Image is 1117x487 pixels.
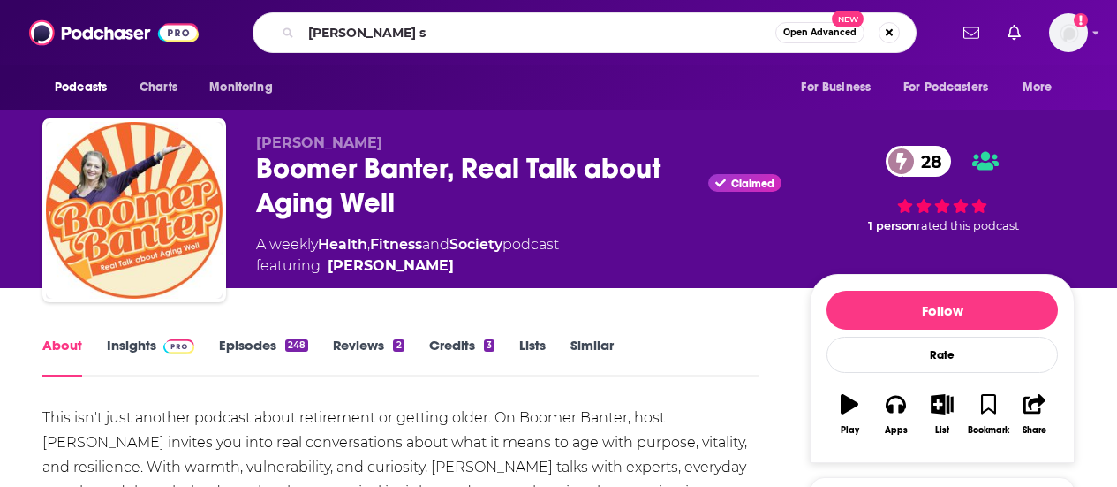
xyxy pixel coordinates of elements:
[1023,75,1053,100] span: More
[826,337,1058,373] div: Rate
[789,71,893,104] button: open menu
[163,339,194,354] img: Podchaser Pro
[393,339,404,352] div: 2
[570,337,614,377] a: Similar
[484,339,494,352] div: 3
[209,75,272,100] span: Monitoring
[46,122,223,299] img: Boomer Banter, Real Talk about Aging Well
[328,255,454,277] a: [PERSON_NAME]
[832,11,864,27] span: New
[903,146,951,177] span: 28
[42,71,130,104] button: open menu
[892,71,1014,104] button: open menu
[1000,18,1028,48] a: Show notifications dropdown
[826,291,1058,330] button: Follow
[826,383,872,446] button: Play
[107,337,194,377] a: InsightsPodchaser Pro
[29,16,199,49] img: Podchaser - Follow, Share and Rate Podcasts
[519,337,546,377] a: Lists
[253,12,917,53] div: Search podcasts, credits, & more...
[775,22,864,43] button: Open AdvancedNew
[872,383,918,446] button: Apps
[1049,13,1088,52] span: Logged in as RebRoz5
[256,234,559,277] div: A weekly podcast
[783,28,857,37] span: Open Advanced
[1010,71,1075,104] button: open menu
[370,236,422,253] a: Fitness
[367,236,370,253] span: ,
[1012,383,1058,446] button: Share
[256,134,382,151] span: [PERSON_NAME]
[55,75,107,100] span: Podcasts
[219,337,308,377] a: Episodes248
[1023,425,1046,436] div: Share
[903,75,988,100] span: For Podcasters
[42,337,82,377] a: About
[256,255,559,277] span: featuring
[1049,13,1088,52] button: Show profile menu
[422,236,449,253] span: and
[197,71,295,104] button: open menu
[449,236,502,253] a: Society
[841,425,859,436] div: Play
[935,425,949,436] div: List
[885,425,908,436] div: Apps
[140,75,177,100] span: Charts
[333,337,404,377] a: Reviews2
[968,425,1009,436] div: Bookmark
[965,383,1011,446] button: Bookmark
[1074,13,1088,27] svg: Add a profile image
[868,219,917,232] span: 1 person
[886,146,951,177] a: 28
[731,179,774,188] span: Claimed
[956,18,986,48] a: Show notifications dropdown
[128,71,188,104] a: Charts
[1049,13,1088,52] img: User Profile
[801,75,871,100] span: For Business
[318,236,367,253] a: Health
[301,19,775,47] input: Search podcasts, credits, & more...
[810,134,1075,245] div: 28 1 personrated this podcast
[429,337,494,377] a: Credits3
[917,219,1019,232] span: rated this podcast
[285,339,308,352] div: 248
[919,383,965,446] button: List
